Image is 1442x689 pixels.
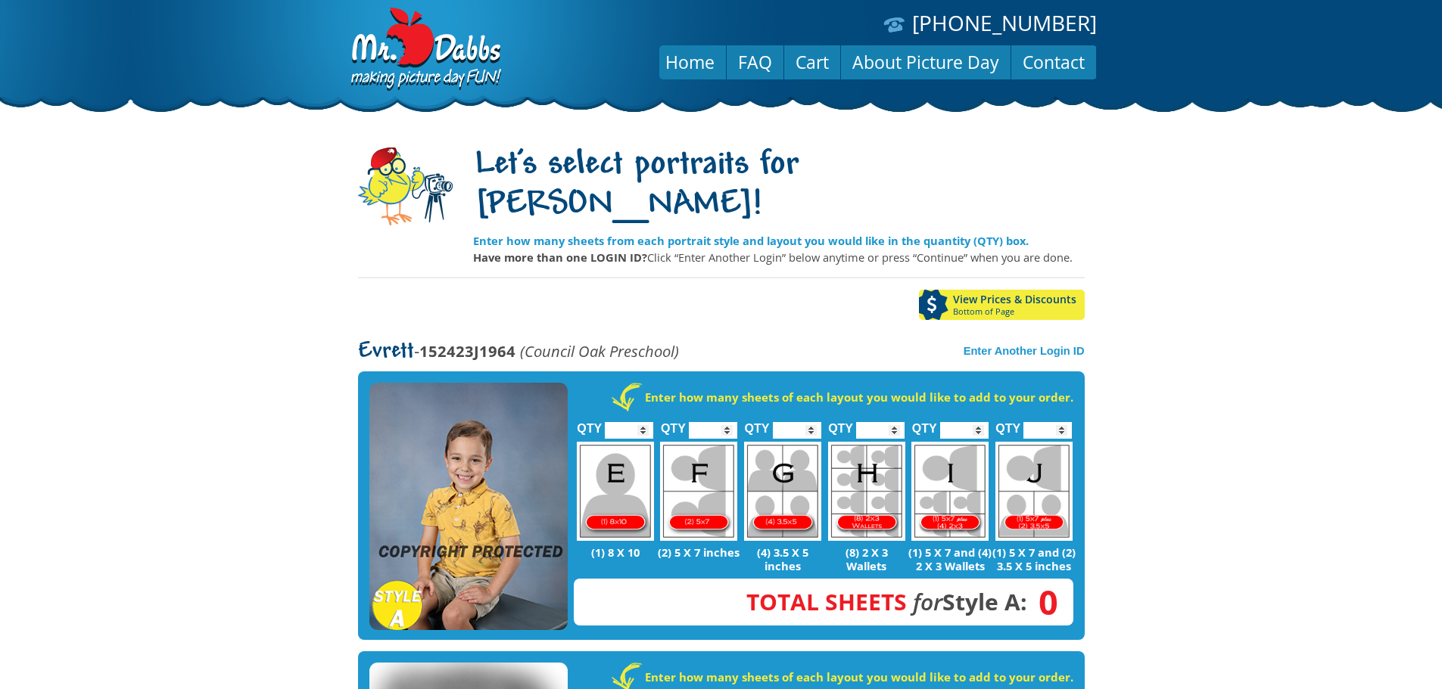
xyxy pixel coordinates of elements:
img: Dabbs Company [346,8,503,92]
p: (1) 5 X 7 and (4) 2 X 3 Wallets [908,545,992,573]
strong: Enter how many sheets from each portrait style and layout you would like in the quantity (QTY) box. [473,233,1029,248]
label: QTY [912,405,937,442]
strong: Enter how many sheets of each layout you would like to add to your order. [645,669,1073,684]
span: Total Sheets [746,586,907,617]
h1: Let's select portraits for [PERSON_NAME]! [473,146,1085,226]
p: - [358,343,679,360]
p: (1) 5 X 7 and (2) 3.5 X 5 inches [992,545,1076,573]
a: Home [654,44,726,80]
span: 0 [1027,594,1058,610]
img: H [828,442,905,541]
a: [PHONE_NUMBER] [912,8,1097,37]
p: Click “Enter Another Login” below anytime or press “Continue” when you are done. [473,249,1085,265]
label: QTY [828,405,853,442]
a: About Picture Day [841,44,1011,80]
a: View Prices & DiscountsBottom of Page [919,290,1085,320]
strong: Have more than one LOGIN ID? [473,250,647,265]
a: Enter Another Login ID [964,345,1085,357]
a: FAQ [727,44,783,80]
label: QTY [661,405,686,442]
label: QTY [745,405,770,442]
p: (2) 5 X 7 inches [657,545,741,559]
img: STYLE A [369,383,568,631]
em: for [913,586,942,617]
span: Bottom of Page [953,307,1085,316]
img: G [744,442,821,541]
img: J [995,442,1073,541]
strong: 152423J1964 [419,340,515,362]
label: QTY [577,405,602,442]
img: I [911,442,989,541]
p: (1) 8 X 10 [574,545,658,559]
img: E [577,442,654,541]
span: Evrett [358,340,414,364]
p: (8) 2 X 3 Wallets [824,545,908,573]
a: Cart [784,44,840,80]
img: F [660,442,737,541]
p: (4) 3.5 X 5 inches [741,545,825,573]
strong: Enter how many sheets of each layout you would like to add to your order. [645,390,1073,405]
label: QTY [995,405,1020,442]
a: Contact [1011,44,1096,80]
em: (Council Oak Preschool) [520,340,679,362]
img: camera-mascot [358,147,453,225]
strong: Style A: [746,586,1027,617]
